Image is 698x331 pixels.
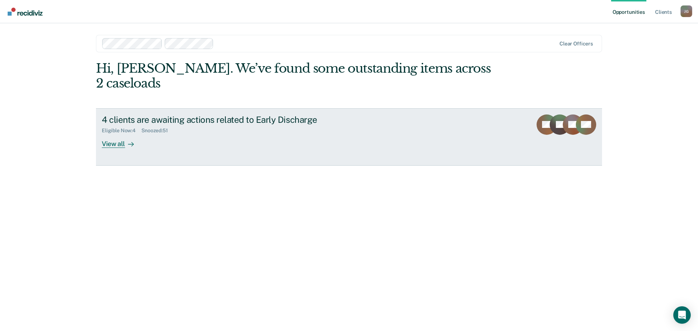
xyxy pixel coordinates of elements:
a: 4 clients are awaiting actions related to Early DischargeEligible Now:4Snoozed:51View all [96,108,602,166]
div: J G [681,5,692,17]
div: Hi, [PERSON_NAME]. We’ve found some outstanding items across 2 caseloads [96,61,501,91]
div: Eligible Now : 4 [102,128,141,134]
div: Open Intercom Messenger [673,306,691,324]
div: Clear officers [559,41,593,47]
img: Recidiviz [8,8,43,16]
div: View all [102,134,143,148]
div: Snoozed : 51 [141,128,174,134]
div: 4 clients are awaiting actions related to Early Discharge [102,114,357,125]
button: Profile dropdown button [681,5,692,17]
